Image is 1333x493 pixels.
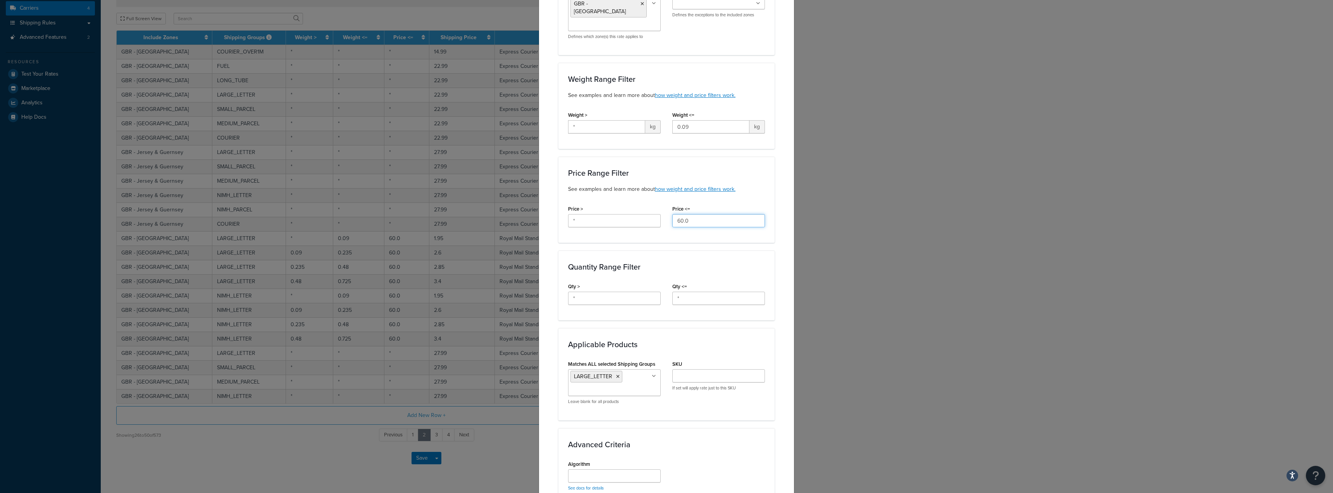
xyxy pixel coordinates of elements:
[568,284,580,289] label: Qty >
[645,120,661,133] span: kg
[568,185,765,194] p: See examples and learn more about
[568,112,587,118] label: Weight >
[655,91,735,99] a: how weight and price filters work.
[655,185,735,193] a: how weight and price filters work.
[672,284,687,289] label: Qty <=
[568,169,765,177] h3: Price Range Filter
[568,340,765,349] h3: Applicable Products
[568,206,583,212] label: Price >
[574,372,612,381] span: LARGE_LETTER
[672,361,682,367] label: SKU
[568,361,655,367] label: Matches ALL selected Shipping Groups
[568,440,765,449] h3: Advanced Criteria
[568,91,765,100] p: See examples and learn more about
[568,399,661,405] p: Leave blank for all products
[568,75,765,83] h3: Weight Range Filter
[672,112,694,118] label: Weight <=
[568,263,765,271] h3: Quantity Range Filter
[672,12,765,18] p: Defines the exceptions to the included zones
[672,385,765,391] p: If set will apply rate just to this SKU
[672,206,690,212] label: Price <=
[749,120,765,133] span: kg
[568,34,661,40] p: Defines which zone(s) this rate applies to
[568,461,590,467] label: Algorithm
[568,485,604,491] a: See docs for details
